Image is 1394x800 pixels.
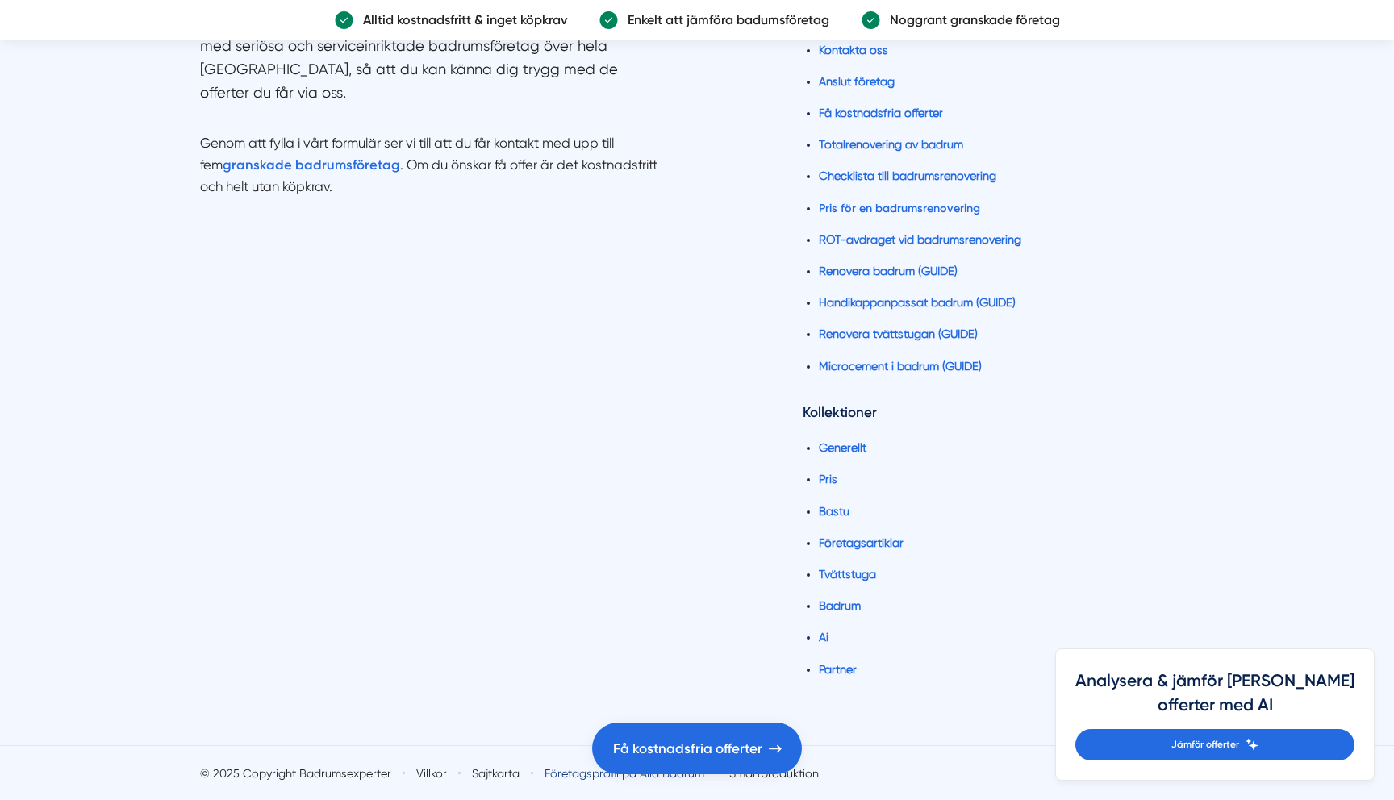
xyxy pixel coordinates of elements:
[819,106,943,119] a: Få kostnadsfria offerter
[819,505,849,518] a: Bastu
[401,759,407,788] span: ·
[457,759,462,788] span: ·
[200,112,665,198] p: Genom att fylla i vårt formulär ser vi till att du får kontakt med upp till fem . Om du önskar få...
[223,156,400,173] strong: granskade badrumsföretag
[819,327,978,340] a: Renovera tvättstugan (GUIDE)
[472,765,520,781] a: Sajtkarta
[819,169,996,182] a: Checklista till badrumsrenovering
[618,10,829,30] p: Enkelt att jämföra badumsföretag
[819,44,888,56] a: Kontakta oss
[819,441,866,454] a: Generellt
[819,536,904,549] a: Företagsartiklar
[1075,669,1354,729] h4: Analysera & jämför [PERSON_NAME] offerter med AI
[200,765,391,781] a: © 2025 Copyright Badrumsexperter
[529,759,535,788] span: ·
[592,723,802,774] a: Få kostnadsfria offerter
[880,10,1060,30] p: Noggrant granskade företag
[819,296,1016,309] a: Handikappanpassat badrum (GUIDE)
[819,473,837,485] a: Pris
[613,738,762,760] span: Få kostnadsfria offerter
[819,138,963,151] a: Totalrenovering av badrum
[416,765,447,781] a: Villkor
[819,75,895,88] a: Anslut företag
[353,10,567,30] p: Alltid kostnadsfritt & inget köpkrav
[1171,737,1239,752] span: Jämför offerter
[819,663,857,676] a: Partner
[803,402,1194,428] h4: Kollektioner
[819,265,958,277] a: Renovera badrum (GUIDE)
[545,765,704,781] a: Företagsprofil på Alla Badrum
[819,201,980,215] a: Pris för en badrumsrenovering
[819,599,861,612] a: Badrum
[1075,729,1354,760] a: Jämför offerter
[223,157,400,173] a: granskade badrumsföretag
[819,360,982,373] a: Microcement i badrum (GUIDE)
[819,233,1021,246] a: ROT-avdraget vid badrumsrenovering
[819,568,876,581] a: Tvättstuga
[819,631,828,644] a: Ai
